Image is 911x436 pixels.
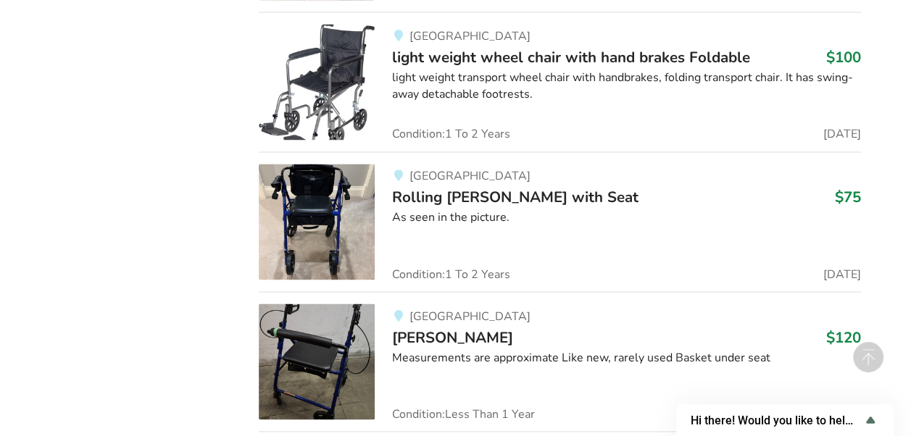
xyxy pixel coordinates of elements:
span: [GEOGRAPHIC_DATA] [409,168,530,184]
span: [GEOGRAPHIC_DATA] [409,28,530,44]
img: mobility-rolling walker with seat [259,164,375,280]
a: mobility-light weight wheel chair with hand brakes foldable [GEOGRAPHIC_DATA]light weight wheel c... [259,12,861,151]
span: [GEOGRAPHIC_DATA] [409,308,530,324]
img: mobility-light weight wheel chair with hand brakes foldable [259,24,375,140]
h3: $120 [826,327,861,346]
span: Hi there! Would you like to help us improve AssistList? [691,414,862,427]
span: [PERSON_NAME] [392,327,513,347]
span: Condition: 1 To 2 Years [392,128,510,140]
span: Condition: Less Than 1 Year [392,408,535,419]
span: [DATE] [823,128,861,140]
span: [DATE] [823,268,861,280]
a: mobility-rolling walker with seat[GEOGRAPHIC_DATA]Rolling [PERSON_NAME] with Seat$75As seen in th... [259,151,861,291]
button: Show survey - Hi there! Would you like to help us improve AssistList? [691,411,879,429]
div: light weight transport wheel chair with handbrakes, folding transport chair. It has swing-away de... [392,70,861,103]
a: mobility-walker[GEOGRAPHIC_DATA][PERSON_NAME]$120Measurements are approximate Like new, rarely us... [259,291,861,431]
span: Rolling [PERSON_NAME] with Seat [392,187,638,207]
div: Measurements are approximate Like new, rarely used Basket under seat [392,349,861,366]
h3: $75 [835,188,861,206]
img: mobility-walker [259,303,375,419]
span: light weight wheel chair with hand brakes Foldable [392,47,750,67]
span: Condition: 1 To 2 Years [392,268,510,280]
h3: $100 [826,48,861,67]
div: As seen in the picture. [392,209,861,226]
